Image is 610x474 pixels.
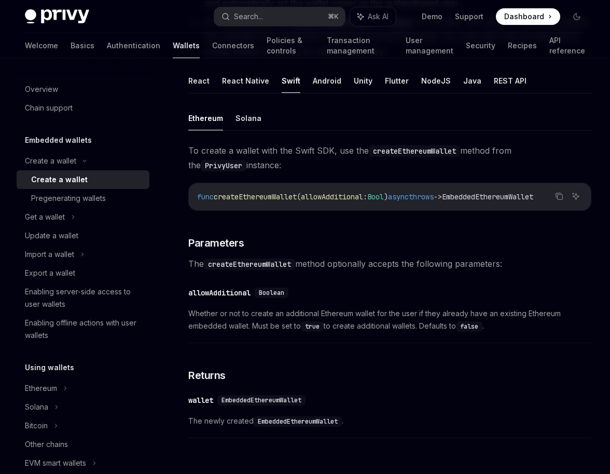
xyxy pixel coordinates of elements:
span: ⌘ K [328,12,339,21]
span: EmbeddedEthereumWallet [442,192,533,201]
span: async [388,192,409,201]
div: EVM smart wallets [25,457,86,469]
span: allowAdditional [301,192,363,201]
a: Transaction management [327,33,393,58]
button: Toggle dark mode [569,8,585,25]
a: Other chains [17,435,149,454]
a: Demo [422,11,442,22]
a: Welcome [25,33,58,58]
a: Export a wallet [17,264,149,282]
div: Pregenerating wallets [31,192,106,205]
span: throws [409,192,434,201]
button: Android [313,69,341,93]
div: Solana [25,401,48,413]
img: dark logo [25,9,89,24]
a: Create a wallet [17,170,149,189]
div: Import a wallet [25,248,74,261]
a: Update a wallet [17,226,149,245]
code: PrivyUser [201,160,246,171]
a: Connectors [212,33,254,58]
div: Bitcoin [25,419,48,432]
div: allowAdditional [188,288,251,298]
div: Search... [234,10,263,23]
div: Other chains [25,438,68,451]
button: Java [463,69,481,93]
a: Chain support [17,99,149,117]
a: Policies & controls [267,33,314,58]
a: Support [455,11,483,22]
span: Whether or not to create an additional Ethereum wallet for the user if they already have an exist... [188,307,591,332]
div: Export a wallet [25,267,75,279]
a: Overview [17,80,149,99]
h5: Using wallets [25,361,74,374]
button: Unity [354,69,372,93]
button: Ethereum [188,106,223,130]
div: Get a wallet [25,211,65,223]
a: Pregenerating wallets [17,189,149,208]
code: createEthereumWallet [369,145,460,157]
a: Basics [71,33,94,58]
button: Search...⌘K [214,7,344,26]
button: Flutter [385,69,409,93]
span: ) [384,192,388,201]
span: : [363,192,367,201]
span: Ask AI [368,11,389,22]
span: Bool [367,192,384,201]
div: Overview [25,83,58,96]
span: func [197,192,214,201]
span: Parameters [188,236,244,250]
a: Authentication [107,33,160,58]
span: EmbeddedEthereumWallet [221,396,301,404]
span: The newly created . [188,415,591,427]
a: Enabling offline actions with user wallets [17,314,149,345]
code: createEthereumWallet [204,259,295,270]
a: Dashboard [496,8,560,25]
div: Create a wallet [31,173,88,186]
code: false [456,321,482,332]
span: To create a wallet with the Swift SDK, use the method from the instance: [188,143,591,172]
a: Wallets [173,33,200,58]
div: Enabling offline actions with user wallets [25,317,143,342]
div: Enabling server-side access to user wallets [25,286,143,310]
button: Ask AI [350,7,396,26]
span: Dashboard [504,11,544,22]
button: Solana [235,106,261,130]
a: Recipes [508,33,537,58]
span: -> [434,192,442,201]
div: Create a wallet [25,155,76,167]
div: Update a wallet [25,229,78,242]
button: REST API [494,69,526,93]
div: Ethereum [25,382,57,395]
button: Ask AI [569,189,583,203]
a: User management [406,33,453,58]
div: wallet [188,395,213,405]
span: createEthereumWallet [214,192,297,201]
a: API reference [549,33,585,58]
button: Swift [282,69,300,93]
span: ( [297,192,301,201]
a: Enabling server-side access to user wallets [17,282,149,314]
h5: Embedded wallets [25,134,92,146]
span: The method optionally accepts the following parameters: [188,256,591,271]
a: Security [466,33,495,58]
code: EmbeddedEthereumWallet [254,416,342,427]
button: NodeJS [421,69,451,93]
div: Chain support [25,102,73,114]
button: Copy the contents from the code block [552,189,566,203]
span: Boolean [259,289,284,297]
button: React [188,69,210,93]
code: true [301,321,324,332]
button: React Native [222,69,269,93]
span: Returns [188,368,226,383]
